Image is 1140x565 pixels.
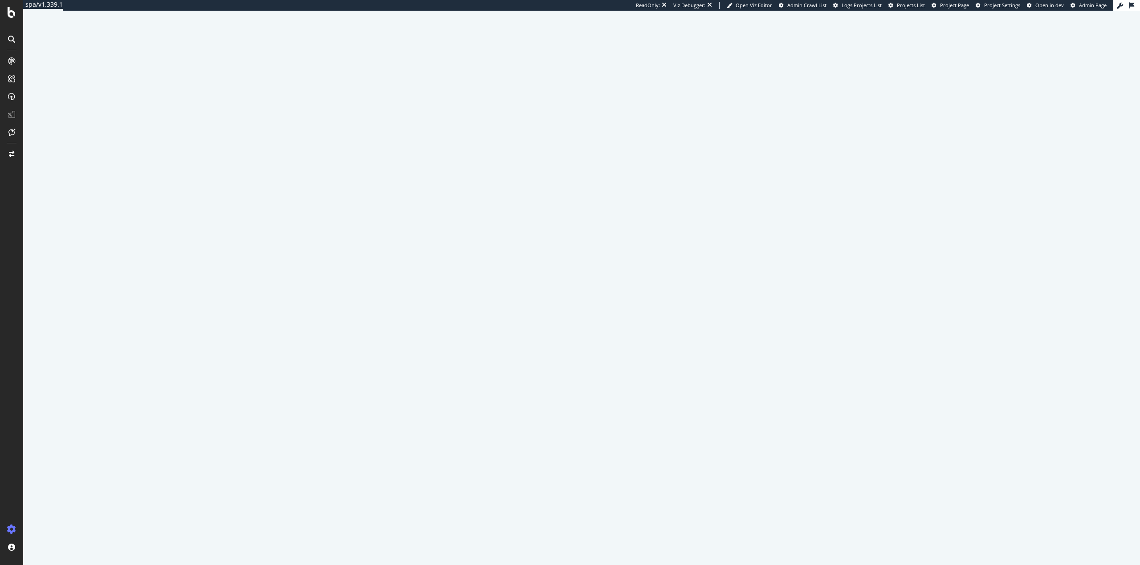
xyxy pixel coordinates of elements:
[727,2,772,9] a: Open Viz Editor
[787,2,826,8] span: Admin Crawl List
[842,2,882,8] span: Logs Projects List
[779,2,826,9] a: Admin Crawl List
[673,2,705,9] div: Viz Debugger:
[940,2,969,8] span: Project Page
[888,2,925,9] a: Projects List
[550,265,614,297] div: animation
[932,2,969,9] a: Project Page
[1027,2,1064,9] a: Open in dev
[1071,2,1107,9] a: Admin Page
[897,2,925,8] span: Projects List
[636,2,660,9] div: ReadOnly:
[1035,2,1064,8] span: Open in dev
[976,2,1020,9] a: Project Settings
[833,2,882,9] a: Logs Projects List
[984,2,1020,8] span: Project Settings
[1079,2,1107,8] span: Admin Page
[736,2,772,8] span: Open Viz Editor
